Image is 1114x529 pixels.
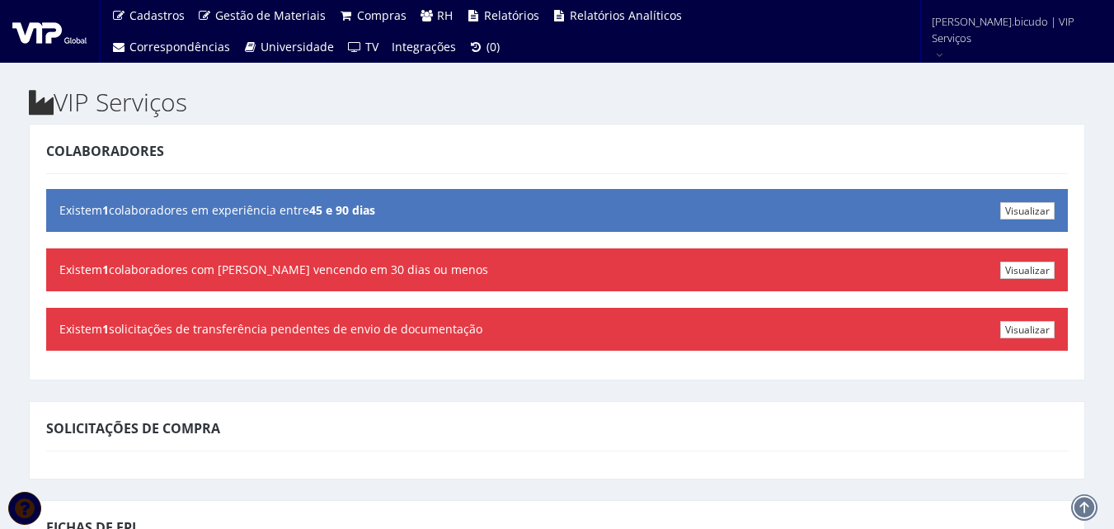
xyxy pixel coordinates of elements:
span: Compras [357,7,407,23]
img: logo [12,19,87,44]
b: 1 [102,262,109,277]
span: RH [437,7,453,23]
b: 1 [102,321,109,337]
span: Integrações [392,39,456,54]
span: Universidade [261,39,334,54]
div: Existem colaboradores em experiência entre [46,189,1068,232]
a: Correspondências [105,31,237,63]
div: Existem colaboradores com [PERSON_NAME] vencendo em 30 dias ou menos [46,248,1068,291]
span: Relatórios [484,7,539,23]
a: Universidade [237,31,341,63]
span: Correspondências [129,39,230,54]
b: 1 [102,202,109,218]
a: Visualizar [1000,262,1055,279]
span: Solicitações de Compra [46,419,220,437]
a: Visualizar [1000,202,1055,220]
span: Cadastros [129,7,185,23]
span: TV [365,39,378,54]
span: Relatórios Analíticos [570,7,682,23]
a: (0) [463,31,507,63]
h2: VIP Serviços [29,88,1085,116]
span: Colaboradores [46,142,164,160]
a: Visualizar [1000,321,1055,338]
a: Integrações [385,31,463,63]
span: (0) [486,39,500,54]
b: 45 e 90 dias [309,202,375,218]
span: Gestão de Materiais [215,7,326,23]
a: TV [341,31,385,63]
div: Existem solicitações de transferência pendentes de envio de documentação [46,308,1068,351]
span: [PERSON_NAME].bicudo | VIP Serviços [932,13,1093,46]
